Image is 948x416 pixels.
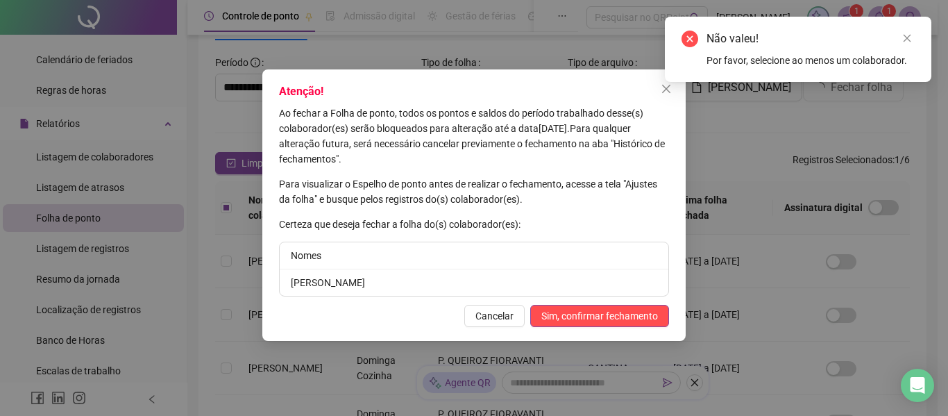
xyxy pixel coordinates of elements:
[706,31,915,47] div: Não valeu!
[279,106,669,167] p: [DATE] .
[280,269,668,296] li: [PERSON_NAME]
[655,78,677,100] button: Close
[279,108,643,134] span: Ao fechar a Folha de ponto, todos os pontos e saldos do período trabalhado desse(s) colaborador(e...
[706,53,915,68] div: Por favor, selecione ao menos um colaborador.
[279,178,657,205] span: Para visualizar o Espelho de ponto antes de realizar o fechamento, acesse a tela "Ajustes da folh...
[279,219,520,230] span: Certeza que deseja fechar a folha do(s) colaborador(es):
[530,305,669,327] button: Sim, confirmar fechamento
[291,250,321,261] span: Nomes
[661,83,672,94] span: close
[475,308,514,324] span: Cancelar
[279,85,323,98] span: Atenção!
[901,369,934,402] div: Open Intercom Messenger
[682,31,698,47] span: close-circle
[541,308,658,324] span: Sim, confirmar fechamento
[899,31,915,46] a: Close
[464,305,525,327] button: Cancelar
[902,33,912,43] span: close
[279,123,665,165] span: Para qualquer alteração futura, será necessário cancelar previamente o fechamento na aba "Históri...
